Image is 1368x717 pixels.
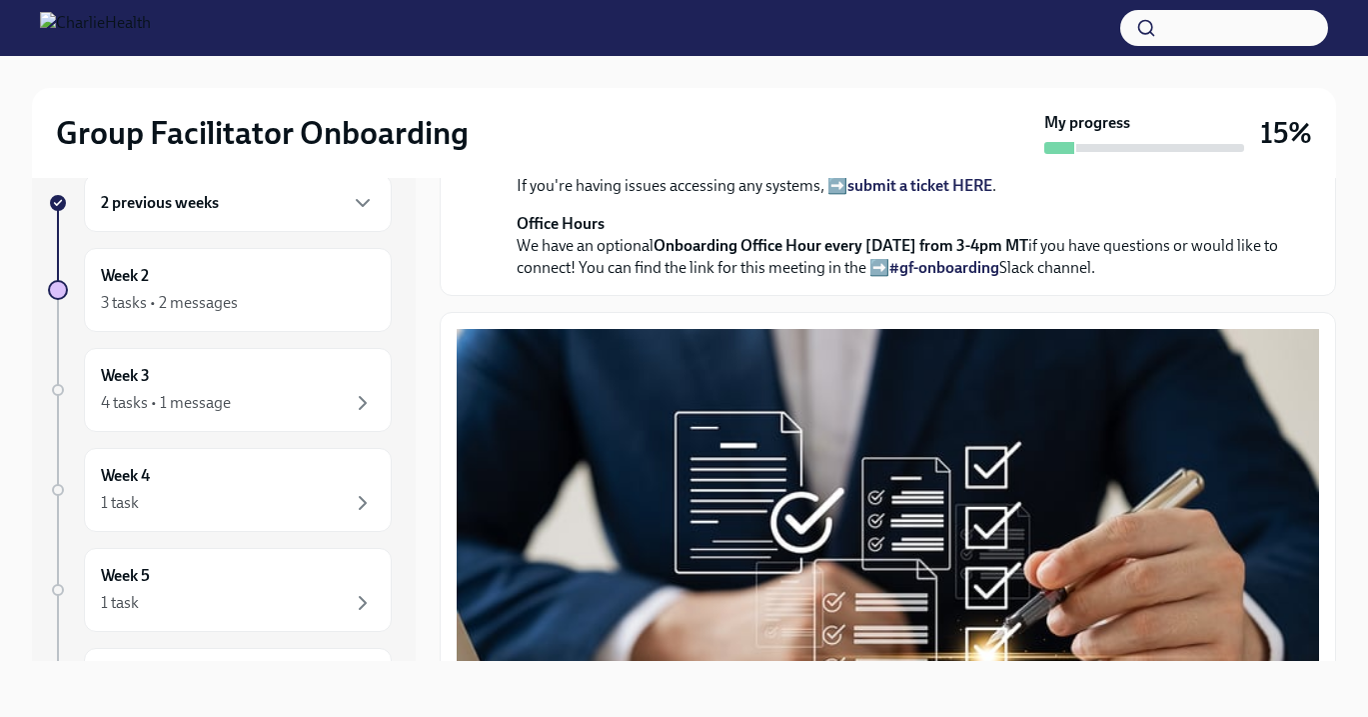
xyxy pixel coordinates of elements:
div: 1 task [101,492,139,514]
a: submit a ticket HERE [847,176,992,195]
div: 4 tasks • 1 message [101,392,231,414]
h6: Week 2 [101,265,149,287]
img: CharlieHealth [40,12,151,44]
a: #gf-onboarding [889,258,999,277]
div: 1 task [101,592,139,614]
strong: My progress [1044,112,1130,134]
div: 3 tasks • 2 messages [101,292,238,314]
strong: Onboarding Office Hour every [DATE] from 3-4pm MT [654,236,1028,255]
a: Week 23 tasks • 2 messages [48,248,392,332]
h6: Week 5 [101,565,150,587]
h2: Group Facilitator Onboarding [56,113,469,153]
h6: Week 3 [101,365,150,387]
a: Week 41 task [48,448,392,532]
h6: Week 4 [101,465,150,487]
div: 2 previous weeks [84,174,392,232]
h6: 2 previous weeks [101,192,219,214]
strong: Office Hours [517,214,605,233]
h3: 15% [1260,115,1312,151]
a: Week 51 task [48,548,392,632]
a: Week 34 tasks • 1 message [48,348,392,432]
p: We have an optional if you have questions or would like to connect! You can find the link for thi... [517,213,1287,279]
